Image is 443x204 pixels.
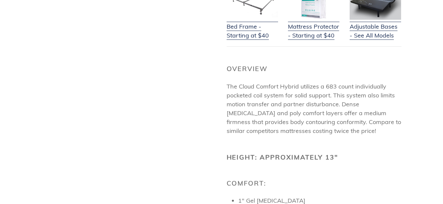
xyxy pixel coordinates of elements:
[227,179,401,187] h2: Comfort:
[227,14,278,40] a: Bed Frame - Starting at $40
[288,14,339,40] a: Mattress Protector - Starting at $40
[350,14,401,40] a: Adjustable Bases - See All Models
[227,153,338,161] b: Height: Approximately 13"
[227,83,401,135] span: The Cloud Comfort Hybrid utilizes a 683 count individually pocketed coil system for solid support...
[227,65,401,73] h2: Overview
